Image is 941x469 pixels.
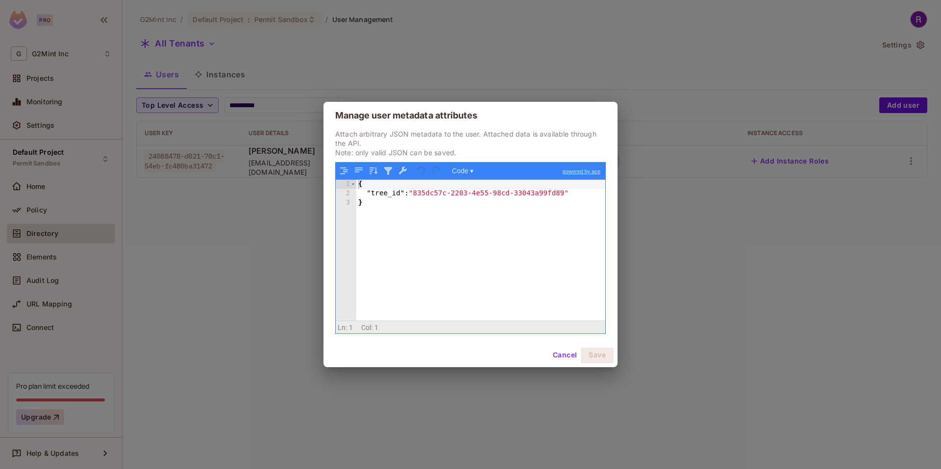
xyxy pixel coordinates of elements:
button: Sort contents [367,164,380,177]
button: Repair JSON: fix quotes and escape characters, remove comments and JSONP notation, turn JavaScrip... [396,164,409,177]
div: 2 [336,189,356,198]
div: 3 [336,198,356,208]
a: powered by ace [558,163,605,180]
span: 1 [349,324,353,331]
button: Redo (Ctrl+Shift+Z) [430,164,443,177]
p: Attach arbitrary JSON metadata to the user. Attached data is available through the API. Note: onl... [335,129,606,157]
span: Col: [361,324,373,331]
button: Undo last action (Ctrl+Z) [415,164,428,177]
span: Ln: [338,324,347,331]
h2: Manage user metadata attributes [323,102,618,129]
span: 1 [374,324,378,331]
button: Filter, sort, or transform contents [382,164,395,177]
button: Cancel [549,348,581,363]
div: 1 [336,180,356,189]
button: Format JSON data, with proper indentation and line feeds (Ctrl+I) [338,164,350,177]
button: Compact JSON data, remove all whitespaces (Ctrl+Shift+I) [352,164,365,177]
button: Save [581,348,614,363]
button: Code ▾ [448,164,477,177]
